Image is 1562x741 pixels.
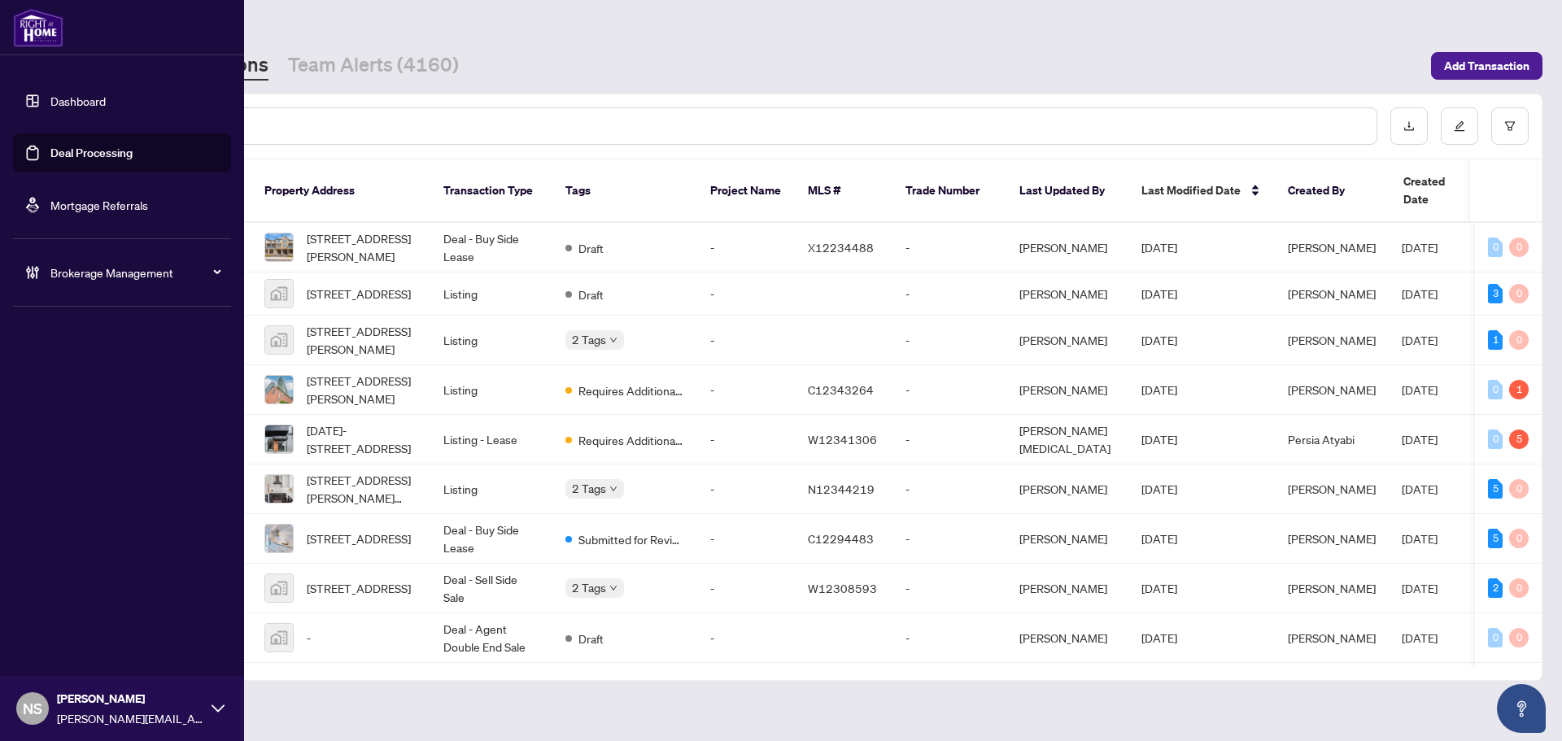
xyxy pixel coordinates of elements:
div: 0 [1509,628,1529,647]
span: Draft [578,286,604,303]
span: down [609,336,617,344]
img: thumbnail-img [265,475,293,503]
span: [PERSON_NAME] [1288,286,1376,301]
span: filter [1504,120,1516,132]
span: [DATE] [1402,581,1438,595]
td: [PERSON_NAME] [1006,316,1128,365]
div: 0 [1509,330,1529,350]
div: 5 [1488,529,1503,548]
td: - [697,613,795,663]
span: [PERSON_NAME] [1288,581,1376,595]
a: Dashboard [50,94,106,108]
a: Deal Processing [50,146,133,160]
a: Mortgage Referrals [50,198,148,212]
span: download [1403,120,1415,132]
div: 1 [1488,330,1503,350]
span: [PERSON_NAME] [1288,382,1376,397]
span: down [609,584,617,592]
span: [STREET_ADDRESS][PERSON_NAME] [307,322,417,358]
td: [PERSON_NAME] [1006,223,1128,272]
td: - [892,415,1006,464]
span: Requires Additional Docs [578,381,684,399]
img: thumbnail-img [265,280,293,307]
span: Persia Atyabi [1288,432,1355,447]
div: 0 [1509,578,1529,598]
img: thumbnail-img [265,624,293,652]
img: thumbnail-img [265,376,293,403]
button: Open asap [1497,684,1546,733]
th: Project Name [697,159,795,223]
span: [DATE] [1141,286,1177,301]
td: Listing [430,316,552,365]
th: MLS # [795,159,892,223]
span: [DATE] [1402,286,1438,301]
span: [DATE] [1402,333,1438,347]
button: edit [1441,107,1478,145]
div: 0 [1509,284,1529,303]
td: - [892,272,1006,316]
span: [DATE] [1402,482,1438,496]
td: Deal - Sell Side Sale [430,564,552,613]
div: 3 [1488,284,1503,303]
span: edit [1454,120,1465,132]
span: Last Modified Date [1141,181,1241,199]
img: thumbnail-img [265,574,293,602]
span: [DATE] [1141,531,1177,546]
span: [STREET_ADDRESS] [307,530,411,547]
span: N12344219 [808,482,875,496]
span: [STREET_ADDRESS][PERSON_NAME] [307,372,417,408]
span: [DATE] [1141,482,1177,496]
td: - [697,223,795,272]
td: [PERSON_NAME] [1006,464,1128,514]
span: W12341306 [808,432,877,447]
td: - [697,464,795,514]
div: 0 [1488,429,1503,449]
span: [PERSON_NAME] [1288,333,1376,347]
td: - [697,272,795,316]
div: 0 [1488,628,1503,647]
span: [PERSON_NAME] [1288,482,1376,496]
td: [PERSON_NAME] [1006,272,1128,316]
span: [STREET_ADDRESS] [307,579,411,597]
td: - [892,613,1006,663]
img: logo [13,8,63,47]
div: 0 [1509,529,1529,548]
span: Created Date [1403,172,1472,208]
span: down [609,485,617,493]
td: - [892,564,1006,613]
div: 0 [1488,380,1503,399]
td: - [892,223,1006,272]
td: - [697,415,795,464]
span: [DATE] [1402,432,1438,447]
span: [DATE] [1141,581,1177,595]
span: [STREET_ADDRESS] [307,285,411,303]
span: [DATE] [1402,630,1438,645]
span: [PERSON_NAME] [57,690,203,708]
td: - [892,514,1006,564]
td: [PERSON_NAME] [1006,564,1128,613]
span: - [307,629,311,647]
span: 2 Tags [572,578,606,597]
td: [PERSON_NAME][MEDICAL_DATA] [1006,415,1128,464]
td: - [697,564,795,613]
div: 2 [1488,578,1503,598]
td: - [697,316,795,365]
span: W12308593 [808,581,877,595]
td: [PERSON_NAME] [1006,365,1128,415]
span: Requires Additional Docs [578,431,684,449]
td: [PERSON_NAME] [1006,514,1128,564]
span: Add Transaction [1444,53,1529,79]
span: [DATE]-[STREET_ADDRESS] [307,421,417,457]
span: [DATE] [1141,240,1177,255]
div: 5 [1488,479,1503,499]
td: Listing [430,272,552,316]
span: NS [23,697,42,720]
span: [DATE] [1402,382,1438,397]
span: Draft [578,630,604,647]
span: [DATE] [1141,630,1177,645]
span: C12294483 [808,531,874,546]
button: download [1390,107,1428,145]
div: 1 [1509,380,1529,399]
th: Last Updated By [1006,159,1128,223]
span: [DATE] [1141,333,1177,347]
